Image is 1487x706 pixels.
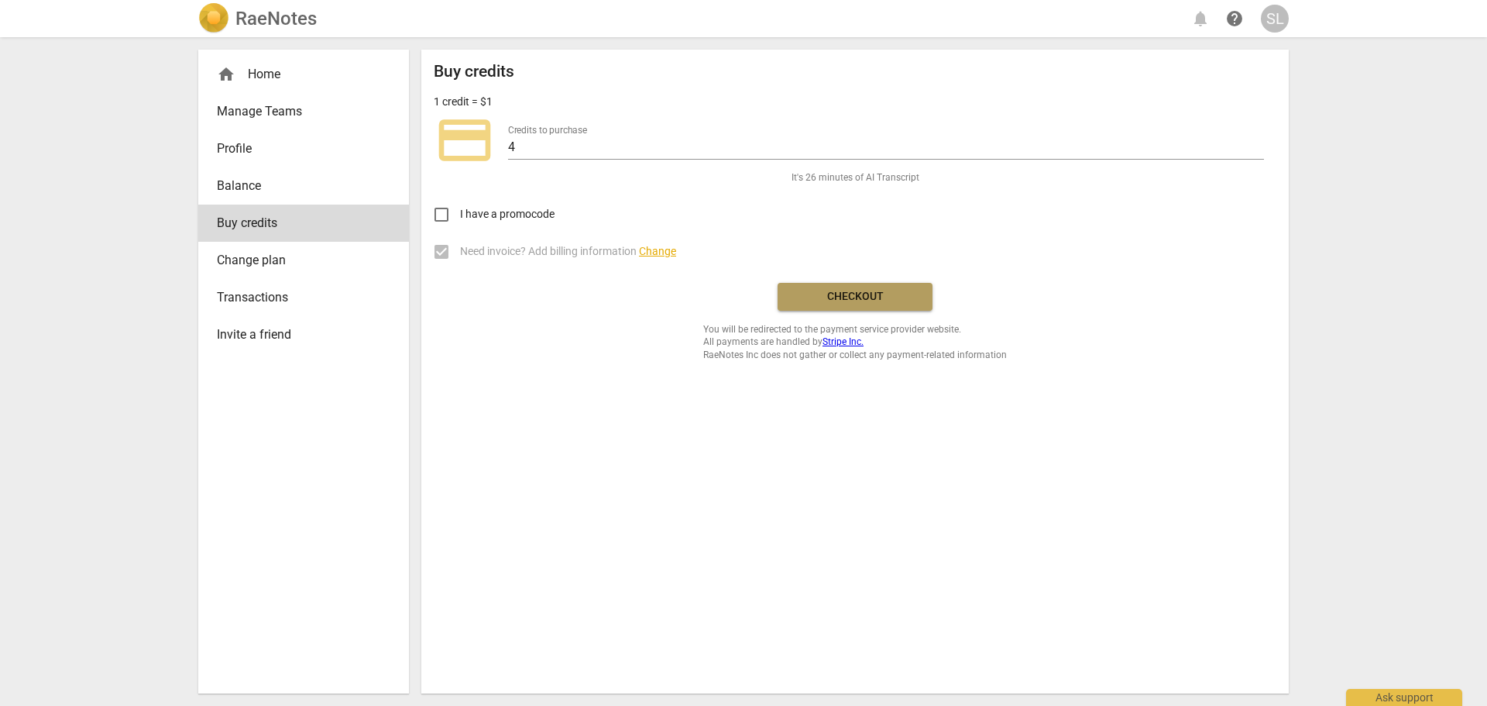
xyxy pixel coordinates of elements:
a: Stripe Inc. [822,336,864,347]
span: Manage Teams [217,102,378,121]
a: Buy credits [198,205,409,242]
span: home [217,65,235,84]
span: Transactions [217,288,378,307]
span: Checkout [790,289,920,305]
button: Checkout [778,283,932,311]
span: Profile [217,139,378,158]
a: Balance [198,167,409,205]
span: It's 26 minutes of AI Transcript [792,171,919,184]
span: Balance [217,177,378,195]
a: Help [1221,5,1248,33]
h2: Buy credits [434,62,514,81]
p: 1 credit = $1 [434,94,493,110]
span: Change plan [217,251,378,270]
span: credit_card [434,109,496,171]
div: Home [217,65,378,84]
h2: RaeNotes [235,8,317,29]
a: Change plan [198,242,409,279]
div: Ask support [1346,689,1462,706]
span: Buy credits [217,214,378,232]
div: Home [198,56,409,93]
span: Change [639,245,676,257]
span: Invite a friend [217,325,378,344]
span: help [1225,9,1244,28]
button: SL [1261,5,1289,33]
span: I have a promocode [460,206,555,222]
span: Need invoice? Add billing information [460,243,676,260]
a: Invite a friend [198,316,409,353]
a: LogoRaeNotes [198,3,317,34]
a: Profile [198,130,409,167]
span: You will be redirected to the payment service provider website. All payments are handled by RaeNo... [703,323,1007,362]
a: Transactions [198,279,409,316]
label: Credits to purchase [508,126,587,135]
img: Logo [198,3,229,34]
a: Manage Teams [198,93,409,130]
